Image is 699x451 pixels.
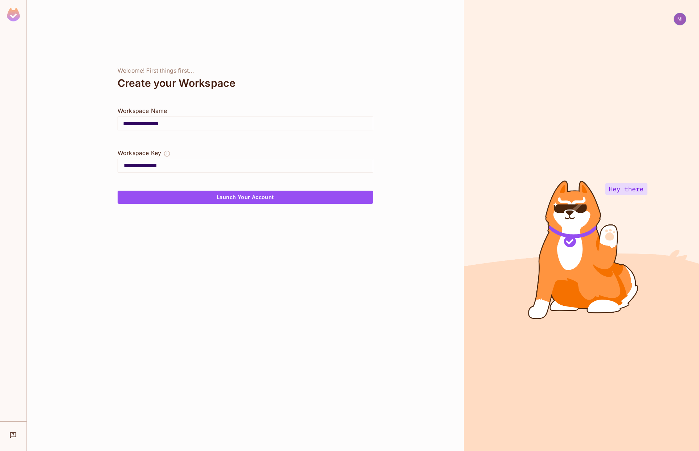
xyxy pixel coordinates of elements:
button: Launch Your Account [118,191,373,204]
div: Create your Workspace [118,74,373,92]
div: Workspace Key [118,149,161,157]
div: Help & Updates [5,428,21,442]
img: SReyMgAAAABJRU5ErkJggg== [7,8,20,21]
div: Welcome! First things first... [118,67,373,74]
div: Workspace Name [118,106,373,115]
button: The Workspace Key is unique, and serves as the identifier of your workspace. [163,149,171,159]
img: michal.wojcik@testshipping.com [674,13,686,25]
